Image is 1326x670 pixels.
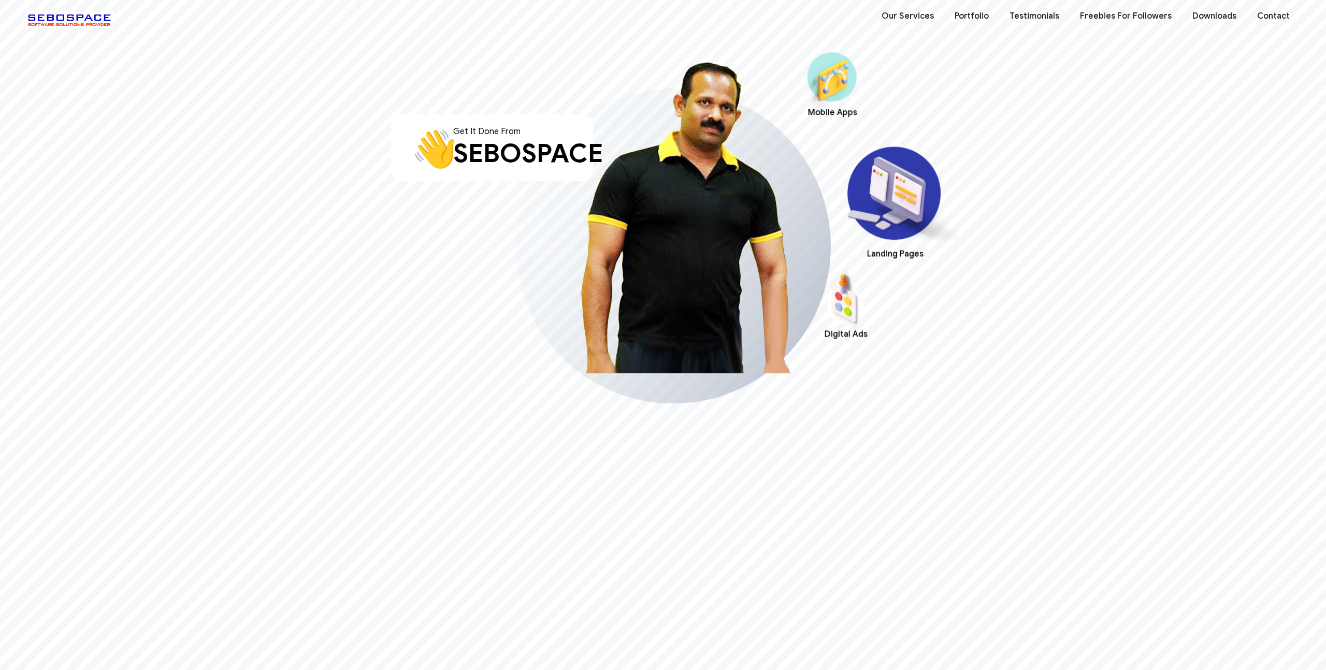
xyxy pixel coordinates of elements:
div: SEBOSPACE [453,138,593,169]
div: carousel [523,62,855,217]
div: 1 of 5 [523,62,855,425]
div: 👋 [412,134,457,166]
div: Landing Pages [819,249,971,260]
div: Digital Ads [814,328,878,340]
div: Mobile Apps [797,107,868,118]
p: Get It Done From [453,125,593,138]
